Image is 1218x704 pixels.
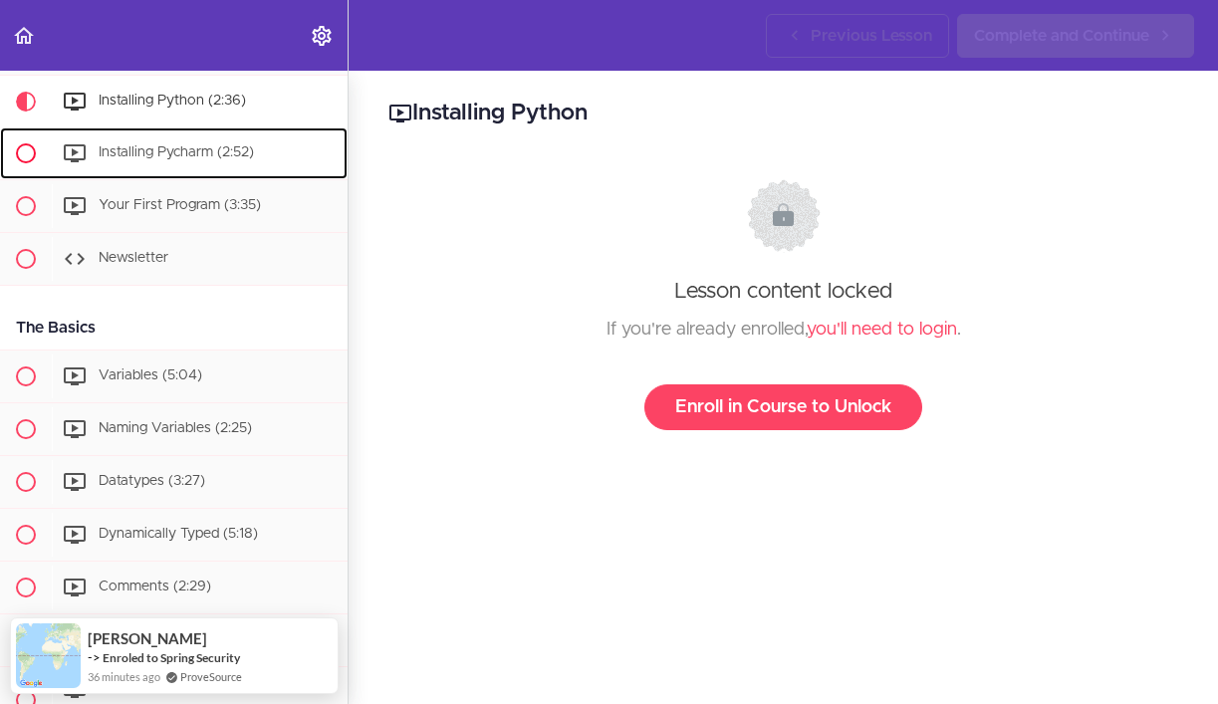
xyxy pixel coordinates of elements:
a: Enroll in Course to Unlock [644,384,922,430]
span: Newsletter [99,251,168,265]
span: Complete and Continue [974,24,1149,48]
span: Installing Python (2:36) [99,94,246,108]
span: Variables (5:04) [99,368,202,382]
span: Comments (2:29) [99,580,211,593]
a: Previous Lesson [766,14,949,58]
span: -> [88,649,101,665]
a: Enroled to Spring Security [103,650,240,665]
a: you'll need to login [807,321,957,339]
span: Previous Lesson [811,24,932,48]
div: Lesson content locked [407,179,1159,430]
a: ProveSource [180,668,242,685]
div: If you're already enrolled, . [407,315,1159,345]
img: provesource social proof notification image [16,623,81,688]
span: Naming Variables (2:25) [99,421,252,435]
span: 36 minutes ago [88,668,160,685]
svg: Settings Menu [310,24,334,48]
h2: Installing Python [388,97,1178,130]
a: Complete and Continue [957,14,1194,58]
span: Dynamically Typed (5:18) [99,527,258,541]
svg: Back to course curriculum [12,24,36,48]
span: Your First Program (3:35) [99,198,261,212]
span: [PERSON_NAME] [88,630,207,647]
span: Installing Pycharm (2:52) [99,145,254,159]
span: Datatypes (3:27) [99,474,205,488]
